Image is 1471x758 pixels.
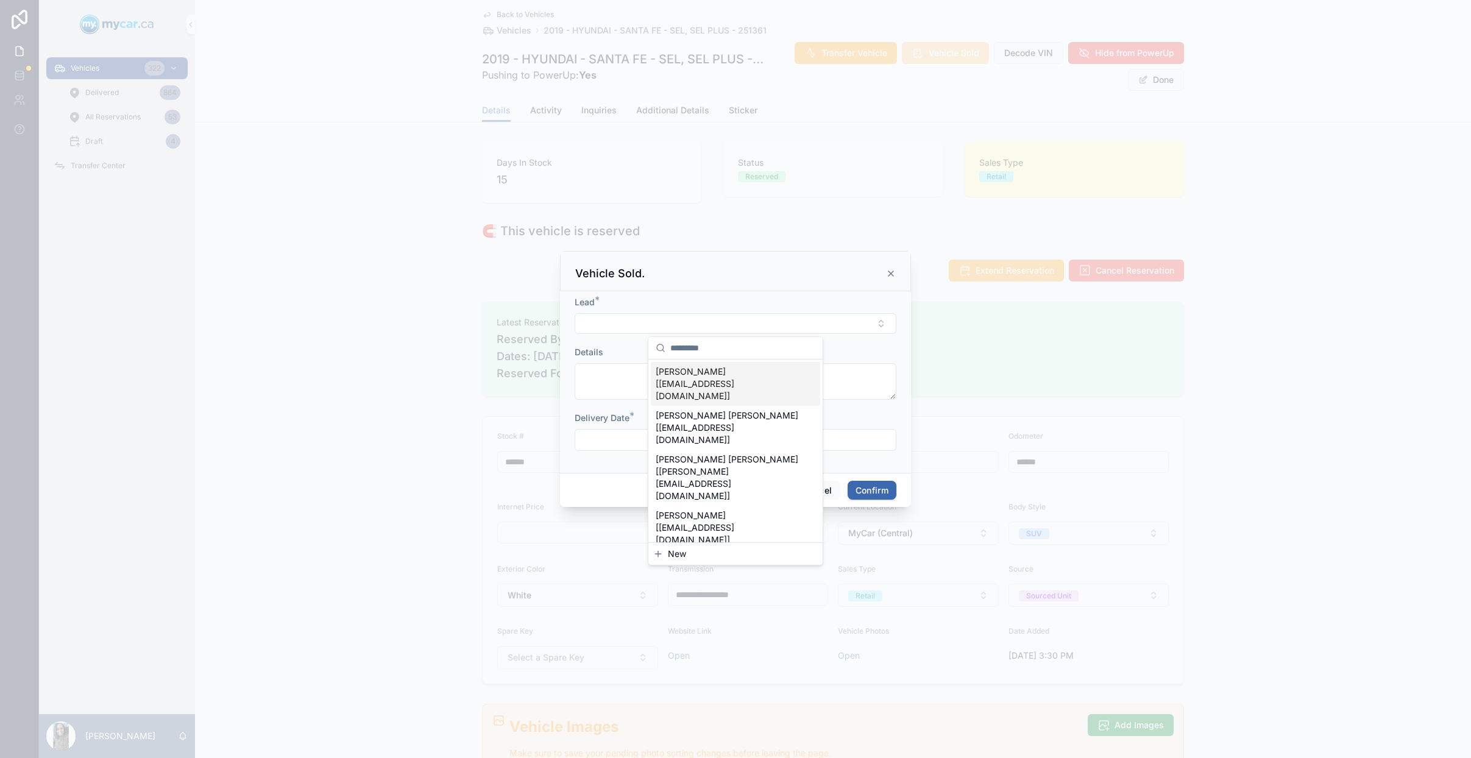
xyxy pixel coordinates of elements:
[656,409,801,446] span: [PERSON_NAME] [PERSON_NAME] [[EMAIL_ADDRESS][DOMAIN_NAME]]
[656,509,801,546] span: [PERSON_NAME] [[EMAIL_ADDRESS][DOMAIN_NAME]]
[575,347,603,357] span: Details
[575,297,595,307] span: Lead
[656,453,801,502] span: [PERSON_NAME] [PERSON_NAME] [[PERSON_NAME][EMAIL_ADDRESS][DOMAIN_NAME]]
[653,548,818,560] button: New
[648,360,823,542] div: Suggestions
[575,413,629,423] span: Delivery Date
[575,266,645,281] h3: Vehicle Sold.
[575,313,896,334] button: Select Button
[656,366,801,402] span: [PERSON_NAME] [[EMAIL_ADDRESS][DOMAIN_NAME]]
[668,548,686,560] span: New
[848,481,896,500] button: Confirm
